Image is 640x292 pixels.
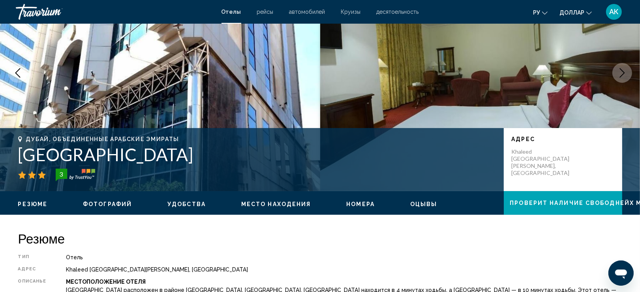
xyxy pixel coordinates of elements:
a: десятоельность [377,9,419,15]
iframe: Кнопка запуска окна обмена сообщениями [608,260,634,286]
button: Проверит Наличие Свободнейх Мест [504,191,622,215]
button: Change currency [559,7,592,18]
a: рейсы [257,9,274,15]
button: Фотографий [83,201,132,208]
div: 3 [53,169,69,179]
b: Местоположение Отеля [66,279,146,285]
button: Резюме [18,201,48,208]
div: адрес [18,266,47,273]
p: Khaleed [GEOGRAPHIC_DATA][PERSON_NAME], [GEOGRAPHIC_DATA] [512,148,575,177]
div: Khaleed [GEOGRAPHIC_DATA][PERSON_NAME], [GEOGRAPHIC_DATA] [66,266,622,273]
button: Удобства [167,201,206,208]
button: Change language [533,7,548,18]
div: Отель [66,254,622,260]
span: ру [533,9,540,16]
button: Номера [346,201,375,208]
span: ДОЛЛАР [559,9,584,16]
span: Дубай, Объединенные Арабские Эмираты [26,136,179,142]
h2: Резюме [18,231,622,246]
a: Отелы [221,9,241,15]
a: автомобилей [289,9,325,15]
button: Оцывы [410,201,437,208]
h1: [GEOGRAPHIC_DATA] [18,144,496,165]
button: User Menu [604,4,624,20]
a: Круизы [341,9,361,15]
div: Тип [18,254,47,260]
button: Место Находения [241,201,311,208]
p: адрес [512,136,614,142]
button: Previous image [8,63,28,83]
img: trustyou-badge-hor.svg [56,169,95,181]
span: АК [609,8,619,16]
a: Travorium [16,4,214,20]
button: Next image [612,63,632,83]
